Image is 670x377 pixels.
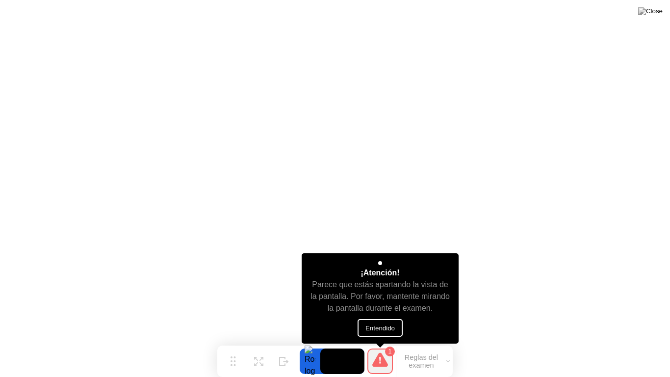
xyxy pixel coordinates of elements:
[310,279,450,314] div: Parece que estás apartando la vista de la pantalla. Por favor, mantente mirando la pantalla duran...
[638,7,663,15] img: Close
[358,319,403,337] button: Entendido
[396,353,453,370] button: Reglas del examen
[361,267,399,279] div: ¡Atención!
[385,347,395,356] div: 1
